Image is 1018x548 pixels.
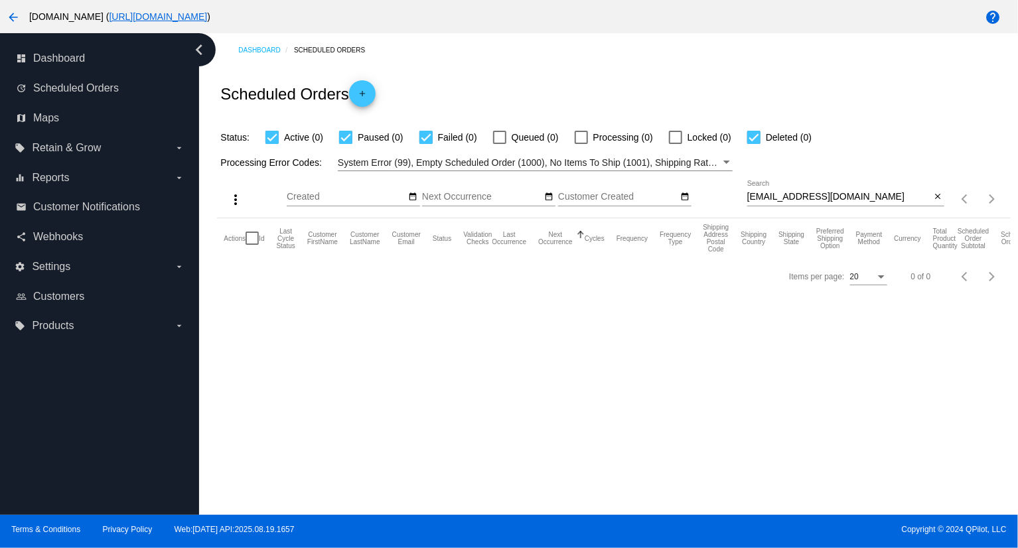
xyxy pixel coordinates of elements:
[11,525,80,534] a: Terms & Conditions
[16,107,184,129] a: map Maps
[33,291,84,303] span: Customers
[16,48,184,69] a: dashboard Dashboard
[15,172,25,183] i: equalizer
[512,129,559,145] span: Queued (0)
[5,9,21,25] mat-icon: arrow_back
[544,192,553,202] mat-icon: date_range
[850,273,887,282] mat-select: Items per page:
[224,218,246,258] mat-header-cell: Actions
[287,192,406,202] input: Created
[16,83,27,94] i: update
[228,192,244,208] mat-icon: more_vert
[238,40,294,60] a: Dashboard
[741,231,766,245] button: Change sorting for ShippingCountry
[816,228,844,249] button: Change sorting for PreferredShippingOption
[174,320,184,331] i: arrow_drop_down
[952,186,979,212] button: Previous page
[307,231,338,245] button: Change sorting for CustomerFirstName
[703,224,729,253] button: Change sorting for ShippingPostcode
[422,192,542,202] input: Next Occurrence
[408,192,417,202] mat-icon: date_range
[660,231,691,245] button: Change sorting for FrequencyType
[32,320,74,332] span: Products
[32,142,101,154] span: Retain & Grow
[338,155,733,171] mat-select: Filter by Processing Error Codes
[433,234,451,242] button: Change sorting for Status
[354,89,370,105] mat-icon: add
[33,201,140,213] span: Customer Notifications
[911,272,931,281] div: 0 of 0
[16,291,27,302] i: people_outline
[16,78,184,99] a: update Scheduled Orders
[259,234,264,242] button: Change sorting for Id
[392,231,421,245] button: Change sorting for CustomerEmail
[220,157,322,168] span: Processing Error Codes:
[747,192,931,202] input: Search
[979,263,1005,290] button: Next page
[16,226,184,247] a: share Webhooks
[894,234,921,242] button: Change sorting for CurrencyIso
[538,231,573,245] button: Change sorting for NextOccurrenceUtc
[174,261,184,272] i: arrow_drop_down
[33,231,83,243] span: Webhooks
[593,129,653,145] span: Processing (0)
[933,218,958,258] mat-header-cell: Total Product Quantity
[32,172,69,184] span: Reports
[850,272,859,281] span: 20
[277,228,295,249] button: Change sorting for LastProcessingCycleId
[32,261,70,273] span: Settings
[438,129,477,145] span: Failed (0)
[284,129,323,145] span: Active (0)
[979,186,1005,212] button: Next page
[856,231,882,245] button: Change sorting for PaymentMethod.Type
[220,80,375,107] h2: Scheduled Orders
[15,261,25,272] i: settings
[15,320,25,331] i: local_offer
[778,231,804,245] button: Change sorting for ShippingState
[29,11,210,22] span: [DOMAIN_NAME] ( )
[174,143,184,153] i: arrow_drop_down
[16,202,27,212] i: email
[103,525,153,534] a: Privacy Policy
[958,228,989,249] button: Change sorting for Subtotal
[33,82,119,94] span: Scheduled Orders
[680,192,690,202] mat-icon: date_range
[617,234,648,242] button: Change sorting for Frequency
[952,263,979,290] button: Previous page
[358,129,403,145] span: Paused (0)
[16,53,27,64] i: dashboard
[789,272,844,281] div: Items per page:
[350,231,380,245] button: Change sorting for CustomerLastName
[294,40,377,60] a: Scheduled Orders
[33,112,59,124] span: Maps
[933,192,942,202] mat-icon: close
[766,129,812,145] span: Deleted (0)
[520,525,1007,534] span: Copyright © 2024 QPilot, LLC
[16,232,27,242] i: share
[188,39,210,60] i: chevron_left
[688,129,731,145] span: Locked (0)
[463,218,492,258] mat-header-cell: Validation Checks
[16,196,184,218] a: email Customer Notifications
[16,286,184,307] a: people_outline Customers
[33,52,85,64] span: Dashboard
[174,172,184,183] i: arrow_drop_down
[492,231,527,245] button: Change sorting for LastOccurrenceUtc
[930,190,944,204] button: Clear
[16,113,27,123] i: map
[220,132,250,143] span: Status:
[15,143,25,153] i: local_offer
[985,9,1001,25] mat-icon: help
[558,192,678,202] input: Customer Created
[585,234,605,242] button: Change sorting for Cycles
[109,11,207,22] a: [URL][DOMAIN_NAME]
[175,525,295,534] a: Web:[DATE] API:2025.08.19.1657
